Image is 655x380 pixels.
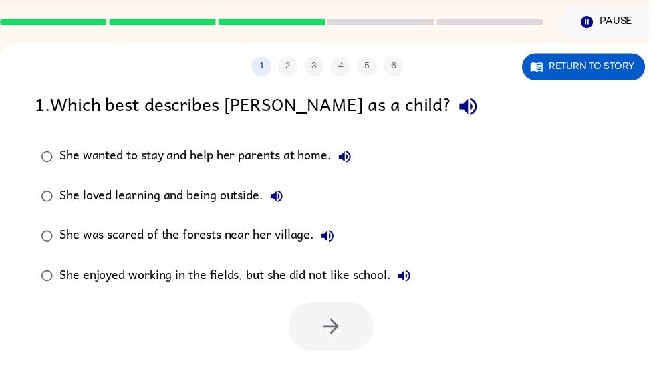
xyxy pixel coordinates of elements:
[335,145,362,171] button: She wanted to stay and help her parents at home.
[60,145,362,171] div: She wanted to stay and help her parents at home.
[395,265,422,292] button: She enjoyed working in the fields, but she did not like school.
[60,185,293,211] div: She loved learning and being outside.
[266,185,293,211] button: She loved learning and being outside.
[60,225,344,252] div: She was scared of the forests near her village.
[60,265,422,292] div: She enjoyed working in the fields, but she did not like school.
[317,225,344,252] button: She was scared of the forests near her village.
[35,90,626,124] div: 1 . Which best describes [PERSON_NAME] as a child?
[527,54,652,81] button: Return to story
[254,57,274,77] button: 1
